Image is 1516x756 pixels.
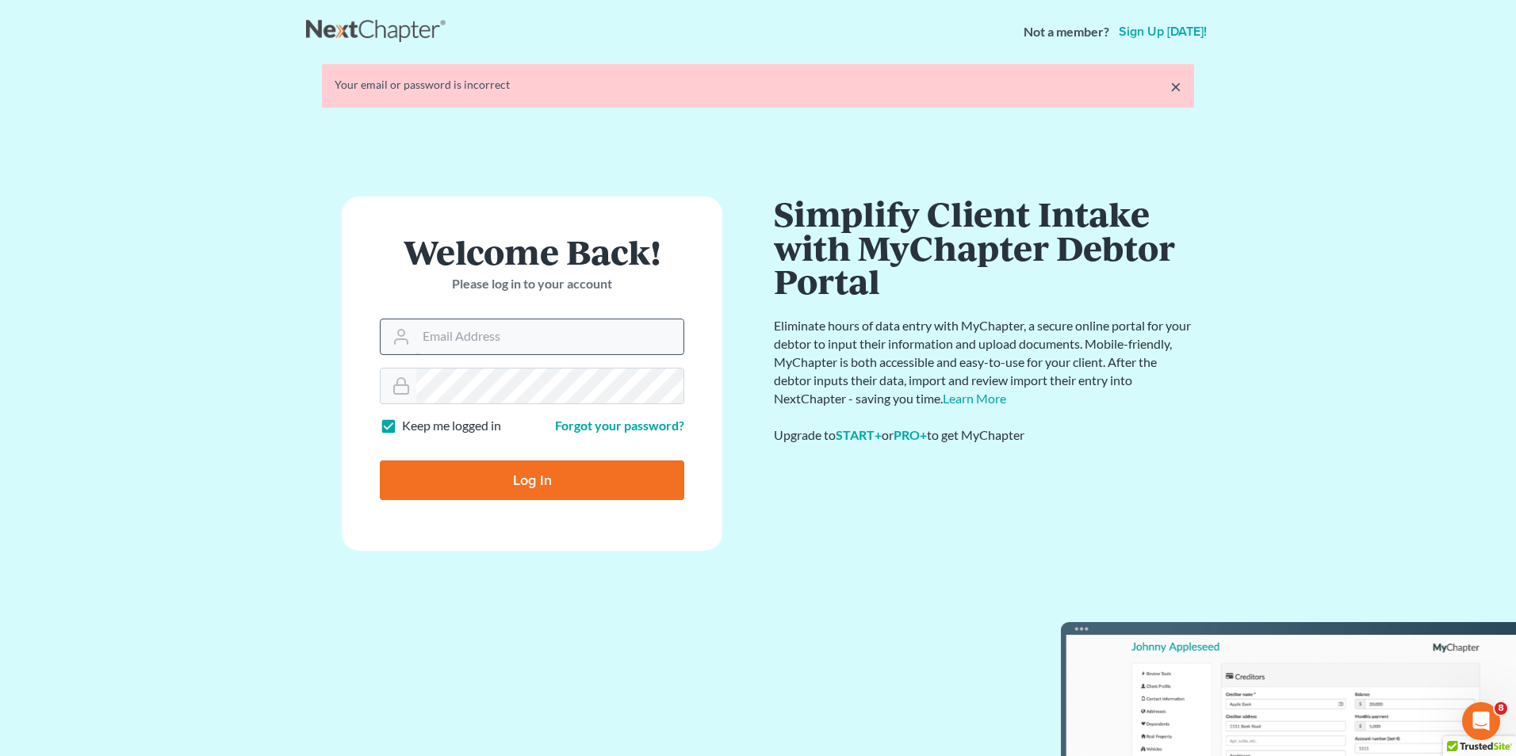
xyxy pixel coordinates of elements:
[380,460,684,500] input: Log In
[555,418,684,433] a: Forgot your password?
[402,417,501,435] label: Keep me logged in
[416,319,683,354] input: Email Address
[774,317,1194,407] p: Eliminate hours of data entry with MyChapter, a secure online portal for your debtor to input the...
[774,197,1194,298] h1: Simplify Client Intake with MyChapter Debtor Portal
[1116,25,1210,38] a: Sign up [DATE]!
[380,235,684,269] h1: Welcome Back!
[894,427,927,442] a: PRO+
[1495,702,1507,715] span: 8
[1462,702,1500,740] iframe: Intercom live chat
[943,391,1006,406] a: Learn More
[380,275,684,293] p: Please log in to your account
[335,77,1181,93] div: Your email or password is incorrect
[1170,77,1181,96] a: ×
[774,426,1194,445] div: Upgrade to or to get MyChapter
[1024,23,1109,41] strong: Not a member?
[836,427,882,442] a: START+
